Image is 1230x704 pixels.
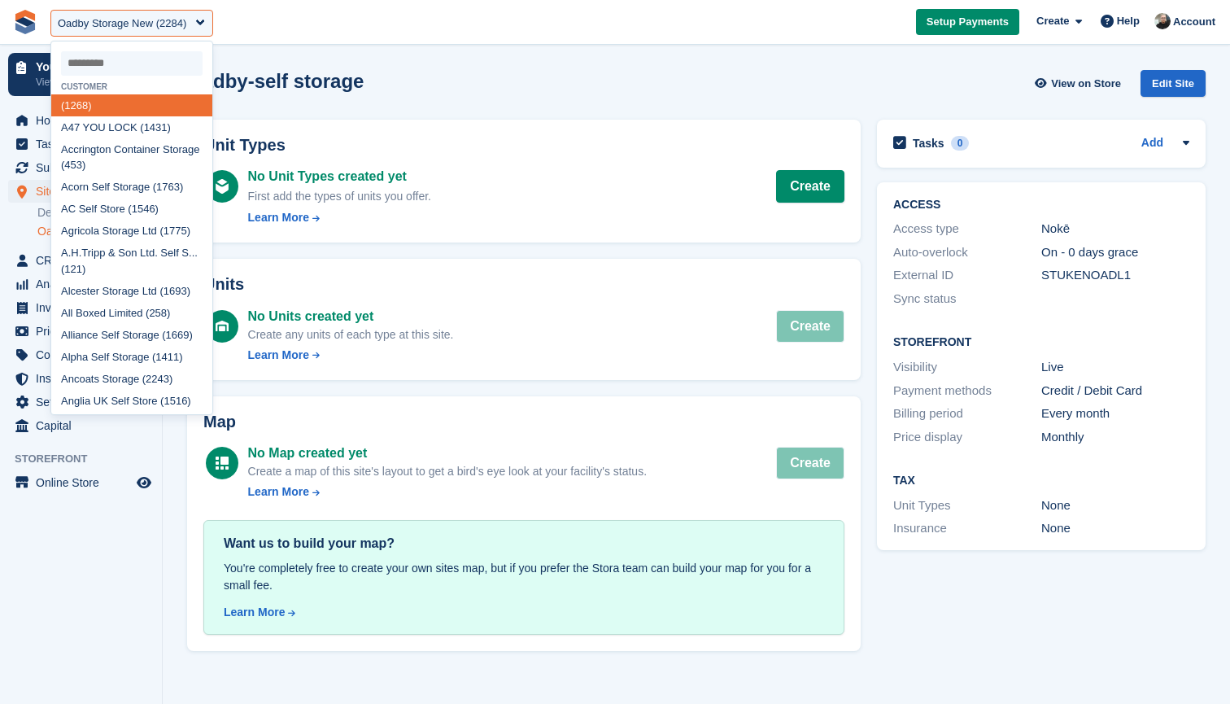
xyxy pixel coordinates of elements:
div: Price display [893,428,1041,447]
div: No Unit Types created yet [248,167,431,186]
a: menu [8,471,154,494]
button: Create [776,447,844,479]
h2: Oadby-self storage [187,70,364,92]
div: Billing period [893,404,1041,423]
div: Nokē [1041,220,1189,238]
div: Agricola Storage Ltd (1775) [51,221,212,243]
div: Oadby Storage New (2284) [58,15,186,32]
h2: Unit Types [203,136,844,155]
a: menu [8,343,154,366]
div: None [1041,519,1189,538]
a: Your onboarding View next steps [8,53,154,96]
a: Create [776,170,844,203]
div: No Units created yet [248,307,454,326]
a: menu [8,367,154,390]
a: menu [8,273,154,295]
span: Analytics [36,273,133,295]
div: Payment methods [893,382,1041,400]
div: Accrington Container Storage (453) [51,138,212,177]
a: Demo Location [37,205,154,221]
a: Edit Site [1141,70,1206,103]
h2: Map [203,413,844,431]
img: unit-type-icn-white-16d13ffa02960716e5f9c6ef3da9be9de4fcf26b26518e163466bdfb0a71253c.svg [216,179,229,194]
span: CRM [36,249,133,272]
div: Credit / Debit Card [1041,382,1189,400]
a: Setup Payments [916,9,1019,36]
div: All Boxed Limited (258) [51,302,212,324]
div: Learn More [224,604,285,621]
div: Unit Types [893,496,1041,515]
p: Your onboarding [36,61,133,72]
div: Auto-overlock [893,243,1041,262]
a: Add [1141,134,1163,153]
span: Subscriptions [36,156,133,179]
div: Access type [893,220,1041,238]
a: Learn More [248,209,431,226]
div: Create any units of each type at this site. [248,326,454,343]
div: A47 YOU LOCK (1431) [51,116,212,138]
div: A.H.Tripp & Son Ltd. Self S... (121) [51,243,212,281]
span: Pricing [36,320,133,343]
span: Account [1173,14,1215,30]
div: No Map created yet [248,444,647,463]
div: Acorn Self Storage (1763) [51,177,212,199]
img: Tom Huddleston [1154,13,1171,29]
div: Insurance [893,519,1041,538]
a: menu [8,391,154,413]
button: Create [776,310,844,343]
h2: ACCESS [893,199,1189,212]
div: Learn More [248,209,309,226]
div: AC Self Store (1546) [51,199,212,221]
h2: Tasks [913,136,944,151]
span: Tasks [36,133,133,155]
span: Home [36,109,133,132]
h2: Units [203,275,844,294]
div: You're completely free to create your own sites map, but if you prefer the Stora team can build y... [224,560,824,594]
a: View on Store [1032,70,1127,97]
span: Create [1036,13,1069,29]
a: Learn More [248,483,647,501]
div: Anglia UK Self Store (1516) [51,390,212,412]
div: Edit Site [1141,70,1206,97]
div: Live [1041,358,1189,377]
img: stora-icon-8386f47178a22dfd0bd8f6a31ec36ba5ce8667c1dd55bd0f319d3a0aa187defe.svg [13,10,37,34]
div: Ancoats Storage (2243) [51,368,212,390]
span: First add the types of units you offer. [248,190,431,203]
h2: Tax [893,474,1189,488]
a: Preview store [134,473,154,492]
a: menu [8,156,154,179]
span: Invoices [36,296,133,319]
div: 0 [951,136,970,151]
a: menu [8,180,154,203]
div: Sync status [893,290,1041,308]
a: menu [8,296,154,319]
div: (1268) [51,94,212,116]
a: menu [8,414,154,437]
div: Want us to build your map? [224,534,824,553]
img: unit-icn-white-d235c252c4782ee186a2df4c2286ac11bc0d7b43c5caf8ab1da4ff888f7e7cf9.svg [216,321,229,332]
a: Learn More [224,604,824,621]
a: menu [8,249,154,272]
span: View on Store [1051,76,1121,92]
div: Learn More [248,347,309,364]
span: Sites [36,180,133,203]
span: Storefront [15,451,162,467]
img: map-icn-white-8b231986280072e83805622d3debb4903e2986e43859118e7b4002611c8ef794.svg [216,457,229,470]
h2: Storefront [893,336,1189,349]
span: Capital [36,414,133,437]
span: Online Store [36,471,133,494]
div: Customer [51,82,212,91]
div: Monthly [1041,428,1189,447]
span: Insurance [36,367,133,390]
div: Learn More [248,483,309,501]
a: menu [8,109,154,132]
span: Coupons [36,343,133,366]
span: Settings [36,391,133,413]
div: None [1041,496,1189,515]
div: Alliance Self Storage (1669) [51,324,212,346]
p: View next steps [36,75,133,90]
div: Visibility [893,358,1041,377]
a: Oadby-self storage [37,224,154,239]
div: Alpha Self Storage (1411) [51,346,212,368]
div: On - 0 days grace [1041,243,1189,262]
